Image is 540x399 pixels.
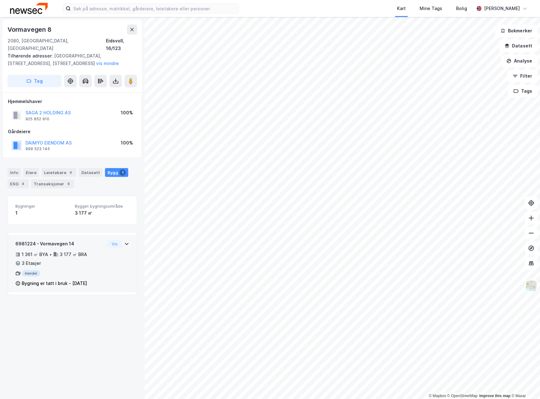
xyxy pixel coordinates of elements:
[119,169,126,176] div: 1
[456,5,467,12] div: Bolig
[49,252,52,257] div: •
[509,369,540,399] div: Kontrollprogram for chat
[495,25,537,37] button: Bokmerker
[31,179,74,188] div: Transaksjoner
[15,204,70,209] span: Bygninger
[107,240,122,248] button: Vis
[397,5,406,12] div: Kart
[15,240,105,248] div: 6981224 - Vormavegen 14
[8,53,54,58] span: Tilhørende adresser:
[25,146,50,151] div: 999 523 145
[508,85,537,97] button: Tags
[525,280,537,292] img: Z
[71,4,239,13] input: Søk på adresse, matrikkel, gårdeiere, leietakere eller personer
[23,168,39,177] div: Eiere
[8,75,62,87] button: Tag
[8,37,106,52] div: 2080, [GEOGRAPHIC_DATA], [GEOGRAPHIC_DATA]
[8,128,137,135] div: Gårdeiere
[509,369,540,399] iframe: Chat Widget
[8,168,21,177] div: Info
[8,25,53,35] div: Vormavegen 8
[10,3,48,14] img: newsec-logo.f6e21ccffca1b3a03d2d.png
[8,179,29,188] div: ESG
[121,109,133,117] div: 100%
[22,280,87,287] div: Bygning er tatt i bruk - [DATE]
[22,251,48,258] div: 1 361 ㎡ BYA
[105,168,128,177] div: Bygg
[484,5,520,12] div: [PERSON_NAME]
[68,169,74,176] div: 4
[75,204,129,209] span: Bygget bygningsområde
[106,37,137,52] div: Eidsvoll, 16/123
[420,5,442,12] div: Mine Tags
[8,98,137,105] div: Hjemmelshaver
[121,139,133,147] div: 100%
[65,181,72,187] div: 8
[8,52,132,67] div: [GEOGRAPHIC_DATA], [STREET_ADDRESS], [STREET_ADDRESS]
[75,209,129,217] div: 3 177 ㎡
[447,394,478,398] a: OpenStreetMap
[79,168,102,177] div: Datasett
[22,260,41,267] div: 3 Etasjer
[479,394,510,398] a: Improve this map
[25,117,49,122] div: 925 852 910
[15,209,70,217] div: 1
[20,181,26,187] div: 4
[501,55,537,67] button: Analyse
[429,394,446,398] a: Mapbox
[507,70,537,82] button: Filter
[499,40,537,52] button: Datasett
[41,168,76,177] div: Leietakere
[60,251,87,258] div: 3 177 ㎡ BRA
